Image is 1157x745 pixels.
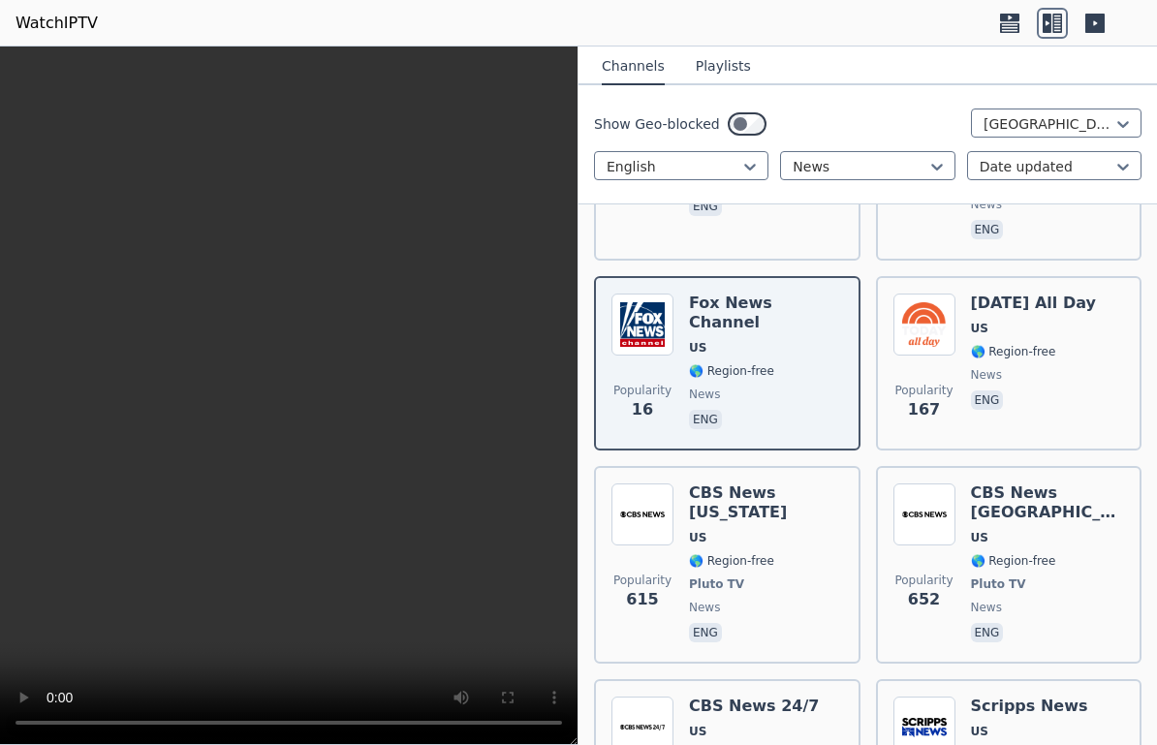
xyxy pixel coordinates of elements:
a: WatchIPTV [16,12,98,35]
span: 🌎 Region-free [971,344,1056,359]
p: eng [689,197,722,216]
button: Channels [602,48,665,85]
span: Popularity [613,383,672,398]
span: Pluto TV [971,576,1026,592]
button: Playlists [696,48,751,85]
img: Fox News Channel [611,294,673,356]
span: Popularity [613,573,672,588]
span: Popularity [894,573,953,588]
span: 167 [908,398,940,421]
h6: CBS News [GEOGRAPHIC_DATA] [971,483,1125,522]
span: news [689,387,720,402]
h6: [DATE] All Day [971,294,1096,313]
span: Popularity [894,383,953,398]
img: TODAY All Day [893,294,955,356]
h6: CBS News 24/7 [689,697,819,716]
img: CBS News New York [611,483,673,545]
span: news [971,197,1002,212]
p: eng [971,220,1004,239]
p: eng [689,623,722,642]
span: 16 [632,398,653,421]
span: news [971,600,1002,615]
p: eng [689,410,722,429]
img: CBS News Boston [893,483,955,545]
span: US [689,724,706,739]
span: US [971,724,988,739]
span: US [689,530,706,545]
span: 615 [626,588,658,611]
h6: CBS News [US_STATE] [689,483,843,522]
span: Pluto TV [689,576,744,592]
h6: Fox News Channel [689,294,843,332]
p: eng [971,623,1004,642]
span: news [971,367,1002,383]
span: US [971,321,988,336]
span: US [971,530,988,545]
p: eng [971,390,1004,410]
label: Show Geo-blocked [594,114,720,134]
span: 🌎 Region-free [689,553,774,569]
h6: Scripps News [971,697,1088,716]
span: news [689,600,720,615]
span: US [689,340,706,356]
span: 652 [908,588,940,611]
span: 🌎 Region-free [689,363,774,379]
span: 🌎 Region-free [971,553,1056,569]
